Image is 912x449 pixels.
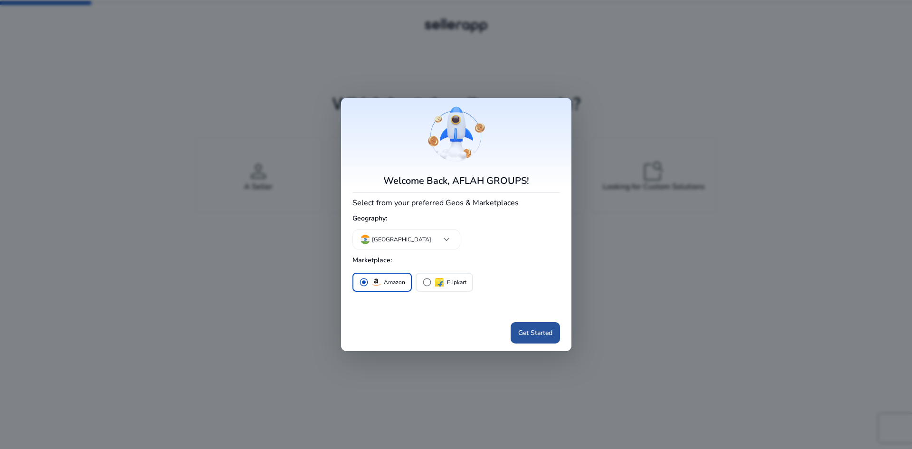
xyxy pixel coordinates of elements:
[372,235,431,244] p: [GEOGRAPHIC_DATA]
[447,277,466,287] p: Flipkart
[384,277,405,287] p: Amazon
[434,277,445,288] img: flipkart.svg
[361,235,370,244] img: in.svg
[352,253,560,268] h5: Marketplace:
[511,322,560,344] button: Get Started
[422,277,432,287] span: radio_button_unchecked
[441,234,452,245] span: keyboard_arrow_down
[518,328,552,338] span: Get Started
[352,211,560,227] h5: Geography:
[359,277,369,287] span: radio_button_checked
[370,277,382,288] img: amazon.svg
